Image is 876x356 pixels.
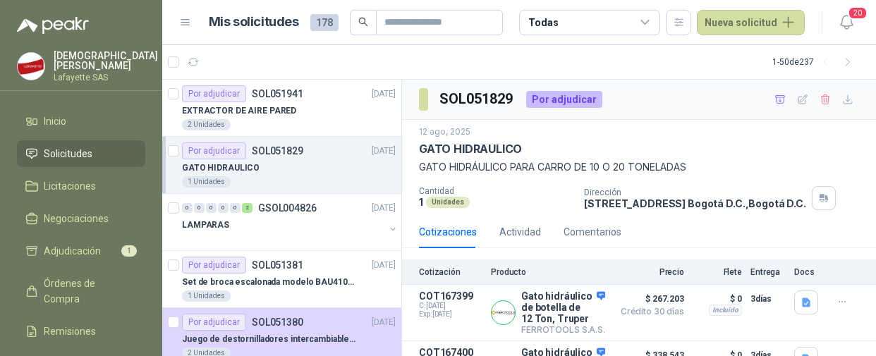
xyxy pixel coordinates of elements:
div: Actividad [499,224,541,240]
span: Remisiones [44,324,96,339]
p: 12 ago, 2025 [419,125,470,139]
span: C: [DATE] [419,302,482,310]
span: $ 267.203 [614,290,684,307]
img: Company Logo [18,53,44,80]
div: 0 [182,203,193,213]
p: Dirección [584,188,805,197]
a: Licitaciones [17,173,145,200]
a: Por adjudicarSOL051381[DATE] Set de broca escalonada modelo BAU4101191 Unidades [162,251,401,308]
div: 0 [194,203,205,213]
a: Negociaciones [17,205,145,232]
span: Crédito 30 días [614,307,684,316]
div: 1 Unidades [182,290,231,302]
p: Juego de destornilladores intercambiables de mango aislados Ref: 32288 [182,333,358,346]
div: Por adjudicar [182,257,246,274]
span: 1 [121,245,137,257]
span: Licitaciones [44,178,96,194]
h3: SOL051829 [439,88,515,110]
p: $ 0 [693,290,742,307]
p: [DEMOGRAPHIC_DATA] [PERSON_NAME] [54,51,158,70]
p: EXTRACTOR DE AIRE PARED [182,104,296,118]
div: Unidades [426,197,470,208]
span: search [358,17,368,27]
p: [DATE] [372,316,396,329]
p: GATO HIDRÁULICO PARA CARRO DE 10 O 20 TONELADAS [419,159,859,175]
p: SOL051381 [252,260,303,270]
a: 0 0 0 0 0 2 GSOL004826[DATE] LAMPARAS [182,200,399,245]
p: [DATE] [372,259,396,272]
div: Por adjudicar [526,91,602,108]
p: Flete [693,267,742,277]
span: 20 [848,6,868,20]
div: Por adjudicar [182,85,246,102]
span: 178 [310,14,339,31]
button: 20 [834,10,859,35]
p: Cotización [419,267,482,277]
span: Solicitudes [44,146,92,161]
div: 0 [230,203,241,213]
p: FERROTOOLS S.A.S. [521,324,605,335]
p: [DATE] [372,145,396,158]
a: Adjudicación1 [17,238,145,264]
p: GATO HIDRAULICO [419,142,522,156]
a: Por adjudicarSOL051829[DATE] GATO HIDRAULICO1 Unidades [162,137,401,194]
p: GSOL004826 [258,203,317,213]
div: Por adjudicar [182,142,246,159]
p: GATO HIDRAULICO [182,161,260,175]
span: Negociaciones [44,211,109,226]
p: [DATE] [372,202,396,215]
div: 2 [242,203,253,213]
h1: Mis solicitudes [209,12,299,32]
p: [STREET_ADDRESS] Bogotá D.C. , Bogotá D.C. [584,197,805,209]
img: Company Logo [492,301,515,324]
p: 1 [419,196,423,208]
div: 2 Unidades [182,119,231,130]
span: Órdenes de Compra [44,276,132,307]
div: 0 [206,203,217,213]
p: [DATE] [372,87,396,101]
p: COT167399 [419,290,482,302]
span: Exp: [DATE] [419,310,482,319]
p: Set de broca escalonada modelo BAU410119 [182,276,358,289]
a: Órdenes de Compra [17,270,145,312]
p: Docs [794,267,822,277]
p: Producto [491,267,605,277]
span: Inicio [44,113,66,129]
p: 3 días [750,290,786,307]
a: Inicio [17,108,145,135]
a: Por adjudicarSOL051941[DATE] EXTRACTOR DE AIRE PARED2 Unidades [162,80,401,137]
p: Entrega [750,267,786,277]
div: 1 Unidades [182,176,231,188]
div: 0 [218,203,229,213]
p: SOL051380 [252,317,303,327]
img: Logo peakr [17,17,89,34]
p: SOL051941 [252,89,303,99]
div: Incluido [709,305,742,316]
button: Nueva solicitud [697,10,805,35]
a: Solicitudes [17,140,145,167]
div: Por adjudicar [182,314,246,331]
div: Comentarios [564,224,621,240]
a: Remisiones [17,318,145,345]
div: 1 - 50 de 237 [772,51,859,73]
p: Lafayette SAS [54,73,158,82]
span: Adjudicación [44,243,101,259]
div: Cotizaciones [419,224,477,240]
p: LAMPARAS [182,219,229,232]
p: SOL051829 [252,146,303,156]
p: Precio [614,267,684,277]
p: Gato hidráulico de botella de 12 Ton, Truper [521,290,605,324]
p: Cantidad [419,186,573,196]
div: Todas [528,15,558,30]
